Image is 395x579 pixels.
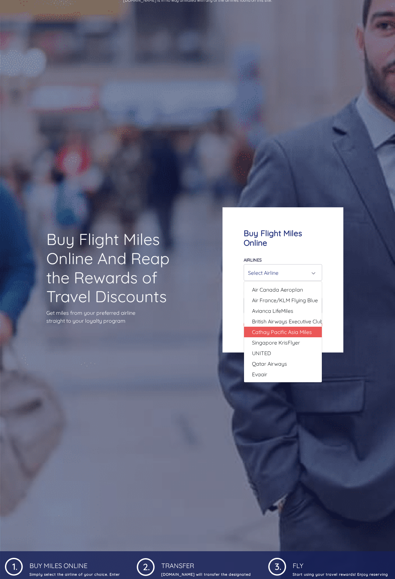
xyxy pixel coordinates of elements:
label: Airlines [244,257,262,263]
span: Avianca LifeMiles [252,307,293,315]
span: Air France/KLM Flying Blue [252,296,318,304]
span: British Airways Executive Club [252,317,323,325]
h1: Buy Flight Miles Online And Reap the Rewards of Travel Discounts [46,230,173,306]
h4: Fly [291,557,390,570]
img: 1 [5,557,23,576]
h4: Buy Flight Miles Online [244,228,322,248]
p: Get miles from your preferred airline straight to your loyalty program [46,309,173,325]
h4: Transfer [160,557,259,570]
span: Evaair [252,370,267,378]
span: Cathay Pacific Asia Miles [252,328,312,336]
span: Singapore KrisFlyer [252,339,300,347]
div: Select Airline [248,267,314,279]
button: Select Airline [244,264,322,281]
img: 1 [137,557,155,576]
span: Qatar Airways [252,360,287,368]
span: Air Canada Aeroplan [252,286,303,294]
h4: Buy Miles Online [28,557,127,570]
img: 1 [268,557,286,576]
span: UNITED [252,349,271,357]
